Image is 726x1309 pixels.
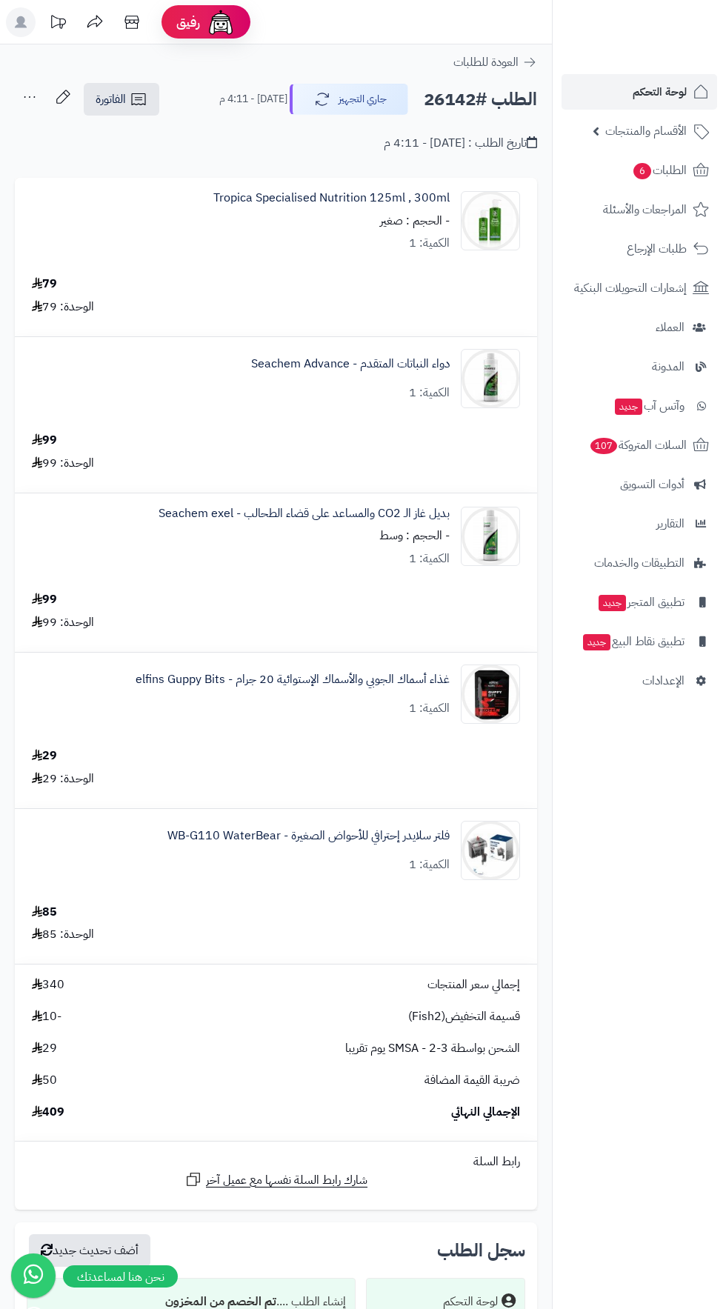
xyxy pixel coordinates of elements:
[32,976,64,993] span: 340
[453,53,519,71] span: العودة للطلبات
[380,212,450,230] small: - الحجم : صغير
[613,396,685,416] span: وآتس آب
[583,634,610,650] span: جديد
[96,90,126,108] span: الفاتورة
[84,83,159,116] a: الفاتورة
[562,231,717,267] a: طلبات الإرجاع
[409,235,450,252] div: الكمية: 1
[409,384,450,402] div: الكمية: 1
[409,550,450,567] div: الكمية: 1
[574,278,687,299] span: إشعارات التحويلات البنكية
[32,770,94,787] div: الوحدة: 29
[32,926,94,943] div: الوحدة: 85
[32,614,94,631] div: الوحدة: 99
[29,1234,150,1267] button: أضف تحديث جديد
[345,1040,520,1057] span: الشحن بواسطة SMSA - 2-3 يوم تقريبا
[32,1040,57,1057] span: 29
[184,1170,367,1189] a: شارك رابط السلة نفسها مع عميل آخر
[32,1008,61,1025] span: -10
[620,474,685,495] span: أدوات التسويق
[409,856,450,873] div: الكمية: 1
[652,356,685,377] span: المدونة
[562,624,717,659] a: تطبيق نقاط البيعجديد
[437,1242,525,1259] h3: سجل الطلب
[562,310,717,345] a: العملاء
[562,467,717,502] a: أدوات التسويق
[451,1104,520,1121] span: الإجمالي النهائي
[603,199,687,220] span: المراجعات والأسئلة
[462,349,519,408] img: xfxlouxrixshx-adxvance-90x90.jpg
[633,81,687,102] span: لوحة التحكم
[562,663,717,699] a: الإعدادات
[290,84,408,115] button: جاري التجهيز
[582,631,685,652] span: تطبيق نقاط البيع
[562,74,717,110] a: لوحة التحكم
[462,821,519,880] img: 1716630715-WB-G110-90x90.jpg
[615,399,642,415] span: جديد
[562,545,717,581] a: التطبيقات والخدمات
[589,435,687,456] span: السلات المتروكة
[32,455,94,472] div: الوحدة: 99
[176,13,200,31] span: رفيق
[427,976,520,993] span: إجمالي سعر المنتجات
[32,904,57,921] div: 85
[562,584,717,620] a: تطبيق المتجرجديد
[424,84,537,115] h2: الطلب #26142
[453,53,537,71] a: العودة للطلبات
[656,513,685,534] span: التقارير
[219,92,287,107] small: [DATE] - 4:11 م
[594,553,685,573] span: التطبيقات والخدمات
[167,827,450,845] a: فلتر سلايدر إحترافي للأحواض الصغيرة - WB-G110 WaterBear
[605,121,687,141] span: الأقسام والمنتجات
[408,1008,520,1025] span: قسيمة التخفيض(Fish2)
[462,507,519,566] img: 1696969092-51j8OxbVfpL._AC_SL1110_-90x90.jpg
[590,438,617,454] span: 107
[562,506,717,542] a: التقارير
[562,153,717,188] a: الطلبات6
[409,700,450,717] div: الكمية: 1
[206,1172,367,1189] span: شارك رابط السلة نفسها مع عميل آخر
[642,670,685,691] span: الإعدادات
[462,665,519,724] img: 1700503504-51sS7kgb3fL._SL1000_-90x90.jpg
[562,192,717,227] a: المراجعات والأسئلة
[424,1072,520,1089] span: ضريبة القيمة المضافة
[32,591,57,608] div: 99
[562,349,717,384] a: المدونة
[597,592,685,613] span: تطبيق المتجر
[206,7,236,37] img: ai-face.png
[379,527,450,544] small: - الحجم : وسط
[656,317,685,338] span: العملاء
[32,276,57,293] div: 79
[32,432,57,449] div: 99
[633,163,651,179] span: 6
[21,1153,531,1170] div: رابط السلة
[562,427,717,463] a: السلات المتروكة107
[462,191,519,250] img: tropica-tropica-plant-growth-specialised-fertilise-90x90.jpg
[213,190,450,207] a: Tropica Specialised Nutrition 125ml , 300ml
[39,7,76,41] a: تحديثات المنصة
[159,505,450,522] a: بديل غاز الـ CO2 والمساعد على قضاء الطحالب - Seachem exel
[384,135,537,152] div: تاريخ الطلب : [DATE] - 4:11 م
[599,595,626,611] span: جديد
[136,671,450,688] a: غذاء أسماك الجوبي والأسماك الإستوائية 20 جرام - elfins Guppy Bits
[562,270,717,306] a: إشعارات التحويلات البنكية
[32,1104,64,1121] span: 409
[562,388,717,424] a: وآتس آبجديد
[632,160,687,181] span: الطلبات
[251,356,450,373] a: دواء النباتات المتقدم - Seachem Advance
[627,239,687,259] span: طلبات الإرجاع
[32,747,57,765] div: 29
[32,299,94,316] div: الوحدة: 79
[32,1072,57,1089] span: 50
